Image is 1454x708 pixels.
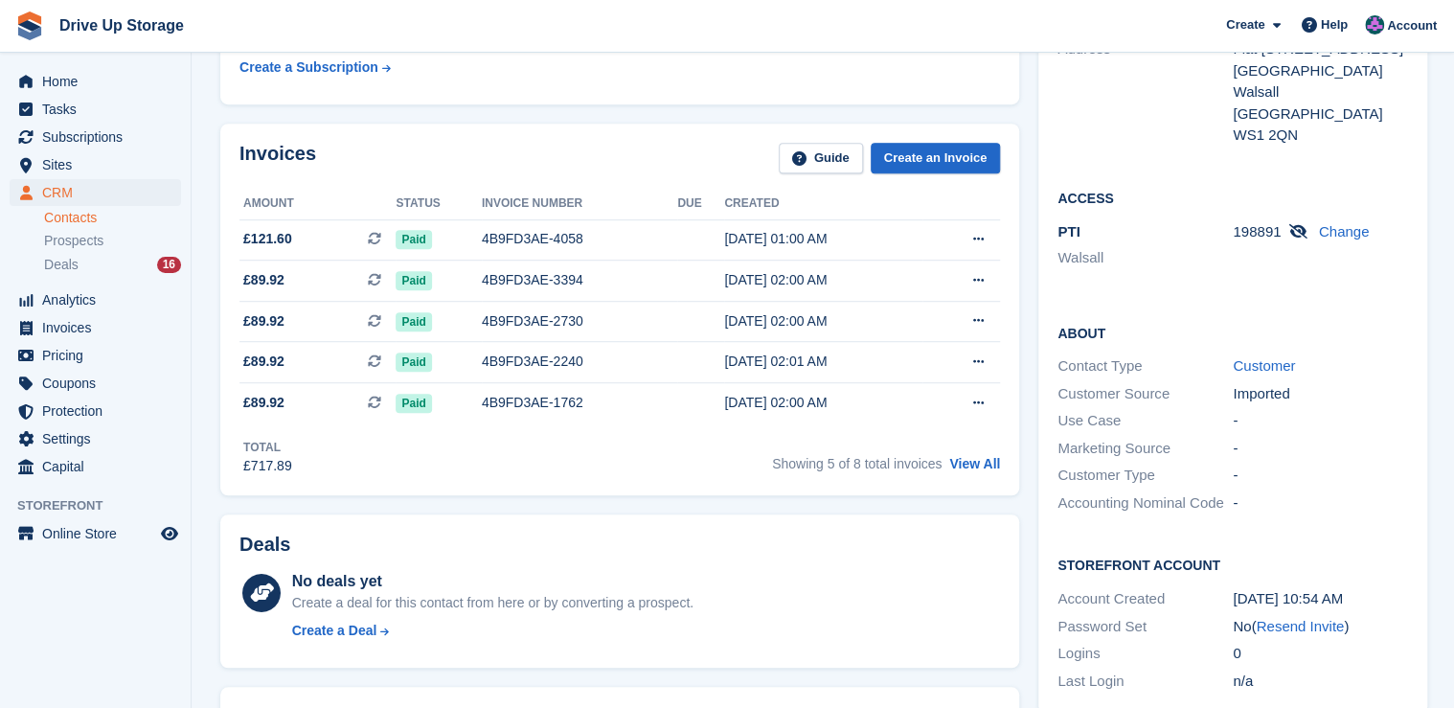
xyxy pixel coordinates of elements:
[10,151,181,178] a: menu
[10,453,181,480] a: menu
[1233,438,1408,460] div: -
[1057,223,1079,240] span: PTI
[292,621,693,641] a: Create a Deal
[243,393,284,413] span: £89.92
[42,370,157,397] span: Coupons
[42,342,157,369] span: Pricing
[772,456,942,471] span: Showing 5 of 8 total invoices
[724,393,922,413] div: [DATE] 02:00 AM
[1057,188,1408,207] h2: Access
[396,394,431,413] span: Paid
[239,534,290,556] h2: Deals
[10,370,181,397] a: menu
[396,312,431,331] span: Paid
[482,229,678,249] div: 4B9FD3AE-4058
[1057,247,1233,269] li: Walsall
[1057,588,1233,610] div: Account Created
[482,189,678,219] th: Invoice number
[243,456,292,476] div: £717.89
[1057,555,1408,574] h2: Storefront Account
[44,255,181,275] a: Deals 16
[243,439,292,456] div: Total
[42,314,157,341] span: Invoices
[1057,643,1233,665] div: Logins
[482,352,678,372] div: 4B9FD3AE-2240
[949,456,1000,471] a: View All
[1233,671,1408,693] div: n/a
[42,96,157,123] span: Tasks
[1233,643,1408,665] div: 0
[1233,223,1281,240] span: 198891
[17,496,191,515] span: Storefront
[10,179,181,206] a: menu
[243,229,292,249] span: £121.60
[1233,103,1408,126] div: [GEOGRAPHIC_DATA]
[157,257,181,273] div: 16
[1233,588,1408,610] div: [DATE] 10:54 AM
[10,96,181,123] a: menu
[10,314,181,341] a: menu
[1057,323,1408,342] h2: About
[292,593,693,613] div: Create a deal for this contact from here or by converting a prospect.
[1319,223,1370,240] a: Change
[1057,438,1233,460] div: Marketing Source
[1365,15,1384,34] img: Andy
[1057,38,1233,147] div: Address
[243,352,284,372] span: £89.92
[52,10,192,41] a: Drive Up Storage
[42,124,157,150] span: Subscriptions
[243,311,284,331] span: £89.92
[482,270,678,290] div: 4B9FD3AE-3394
[243,270,284,290] span: £89.92
[1057,492,1233,514] div: Accounting Nominal Code
[724,189,922,219] th: Created
[871,143,1001,174] a: Create an Invoice
[1233,357,1295,374] a: Customer
[1233,60,1408,82] div: [GEOGRAPHIC_DATA]
[724,311,922,331] div: [DATE] 02:00 AM
[44,256,79,274] span: Deals
[724,270,922,290] div: [DATE] 02:00 AM
[482,393,678,413] div: 4B9FD3AE-1762
[42,398,157,424] span: Protection
[10,520,181,547] a: menu
[239,57,378,78] div: Create a Subscription
[724,352,922,372] div: [DATE] 02:01 AM
[779,143,863,174] a: Guide
[10,124,181,150] a: menu
[1233,465,1408,487] div: -
[396,271,431,290] span: Paid
[1233,410,1408,432] div: -
[1251,618,1349,634] span: ( )
[1321,15,1348,34] span: Help
[1057,355,1233,377] div: Contact Type
[42,179,157,206] span: CRM
[42,68,157,95] span: Home
[10,68,181,95] a: menu
[1233,383,1408,405] div: Imported
[1057,465,1233,487] div: Customer Type
[1233,125,1408,147] div: WS1 2QN
[1226,15,1264,34] span: Create
[724,229,922,249] div: [DATE] 01:00 AM
[42,151,157,178] span: Sites
[42,453,157,480] span: Capital
[10,425,181,452] a: menu
[1233,492,1408,514] div: -
[1057,410,1233,432] div: Use Case
[239,143,316,174] h2: Invoices
[44,231,181,251] a: Prospects
[677,189,724,219] th: Due
[396,189,481,219] th: Status
[42,286,157,313] span: Analytics
[10,398,181,424] a: menu
[239,50,391,85] a: Create a Subscription
[44,232,103,250] span: Prospects
[482,311,678,331] div: 4B9FD3AE-2730
[1057,383,1233,405] div: Customer Source
[1057,671,1233,693] div: Last Login
[1256,618,1344,634] a: Resend Invite
[158,522,181,545] a: Preview store
[1387,16,1437,35] span: Account
[42,425,157,452] span: Settings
